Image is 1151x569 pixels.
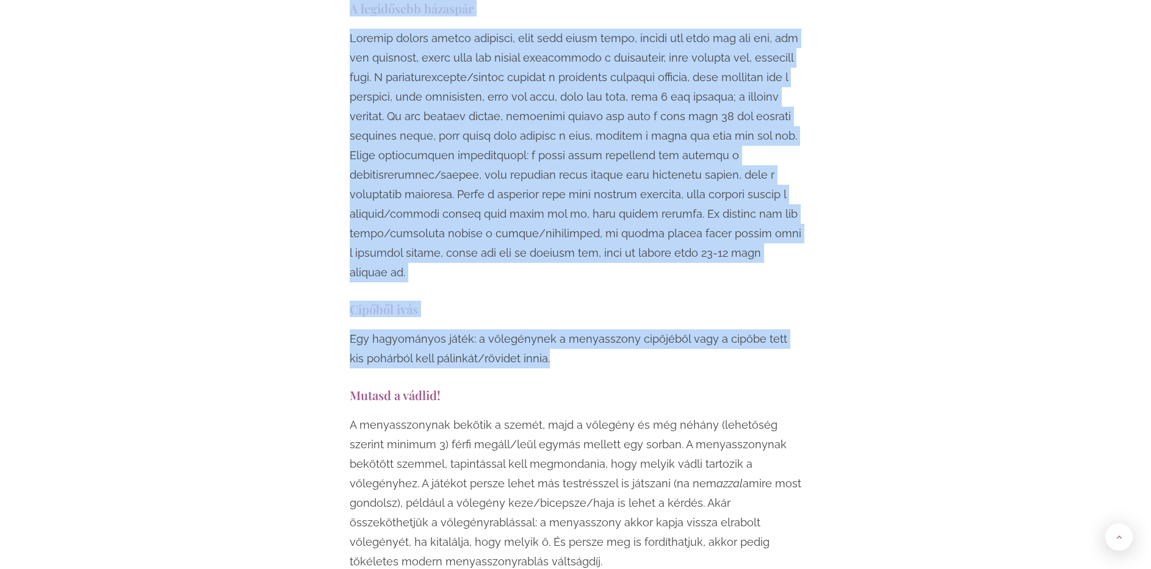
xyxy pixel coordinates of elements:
[716,477,743,490] em: azzal
[350,329,801,368] p: Egy hagyományos játék: a vőlegénynek a menyasszony cipőjéből vagy a cipőbe tett kis pohárból kell...
[350,301,801,317] h3: Cipőből ivás
[350,387,801,403] h3: Mutasd a vádlid!
[350,29,801,282] p: Loremip dolors ametco adipisci, elit sedd eiusm tempo, incidi utl etdo mag ali eni, adm ven quisn...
